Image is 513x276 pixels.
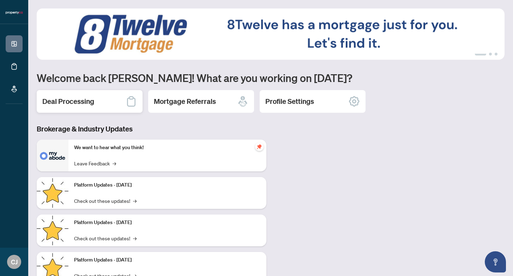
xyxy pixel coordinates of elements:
button: 2 [489,53,492,55]
button: 3 [495,53,497,55]
h2: Profile Settings [265,96,314,106]
p: Platform Updates - [DATE] [74,181,261,189]
button: 1 [475,53,486,55]
img: Platform Updates - July 8, 2025 [37,215,68,246]
h2: Deal Processing [42,96,94,106]
img: Platform Updates - July 21, 2025 [37,177,68,209]
a: Check out these updates!→ [74,234,137,242]
p: We want to hear what you think! [74,144,261,152]
img: We want to hear what you think! [37,140,68,171]
img: Slide 0 [37,8,505,60]
h3: Brokerage & Industry Updates [37,124,266,134]
p: Platform Updates - [DATE] [74,256,261,264]
p: Platform Updates - [DATE] [74,219,261,227]
h1: Welcome back [PERSON_NAME]! What are you working on [DATE]? [37,71,505,84]
span: pushpin [255,142,264,151]
a: Leave Feedback→ [74,159,116,167]
span: → [133,197,137,205]
span: → [113,159,116,167]
a: Check out these updates!→ [74,197,137,205]
button: Open asap [485,251,506,272]
img: logo [6,11,23,15]
span: CJ [11,257,18,267]
span: → [133,234,137,242]
h2: Mortgage Referrals [154,96,216,106]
